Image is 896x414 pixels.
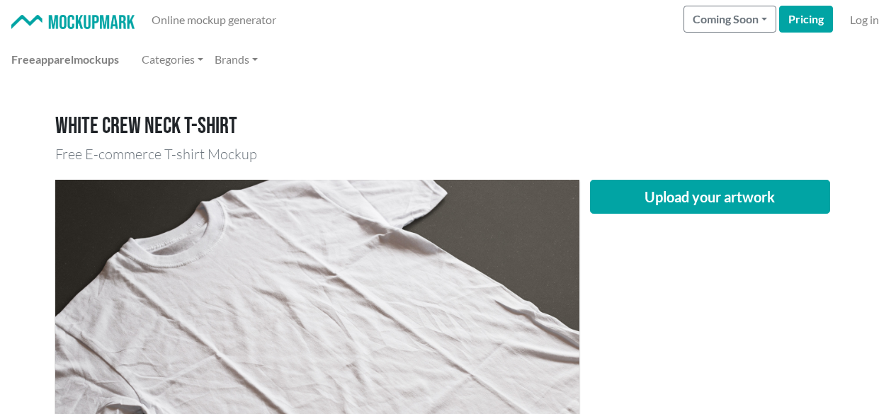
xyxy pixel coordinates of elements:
[779,6,833,33] a: Pricing
[55,113,841,140] h1: White crew neck T-shirt
[35,52,74,66] span: apparel
[590,180,831,214] button: Upload your artwork
[11,15,135,30] img: Mockup Mark
[146,6,282,34] a: Online mockup generator
[6,45,125,74] a: Freeapparelmockups
[55,146,841,163] h3: Free E-commerce T-shirt Mockup
[209,45,263,74] a: Brands
[136,45,209,74] a: Categories
[844,6,885,34] a: Log in
[684,6,776,33] button: Coming Soon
